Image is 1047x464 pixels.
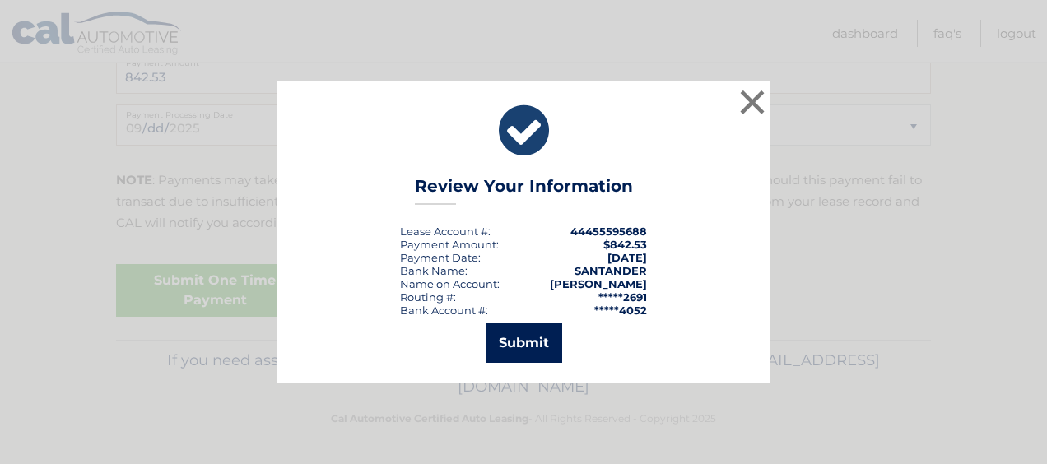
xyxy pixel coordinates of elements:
h3: Review Your Information [415,176,633,205]
button: × [736,86,769,118]
div: Name on Account: [400,277,500,290]
button: Submit [486,323,562,363]
span: [DATE] [607,251,647,264]
div: Bank Account #: [400,304,488,317]
strong: [PERSON_NAME] [550,277,647,290]
strong: 44455595688 [570,225,647,238]
span: $842.53 [603,238,647,251]
strong: SANTANDER [575,264,647,277]
div: Payment Amount: [400,238,499,251]
span: Payment Date [400,251,478,264]
div: : [400,251,481,264]
div: Bank Name: [400,264,468,277]
div: Lease Account #: [400,225,491,238]
div: Routing #: [400,290,456,304]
